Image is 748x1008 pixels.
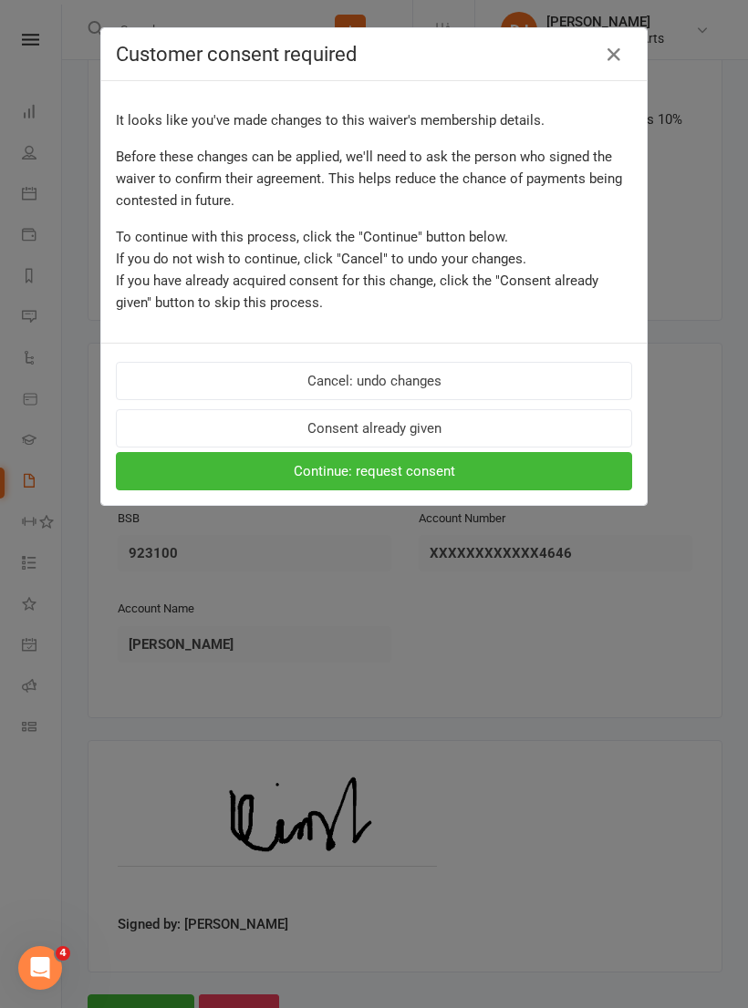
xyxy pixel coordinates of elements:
[116,273,598,311] span: If you have already acquired consent for this change, click the "Consent already given" button to...
[18,946,62,990] iframe: Intercom live chat
[116,362,632,400] button: Cancel: undo changes
[116,409,632,447] button: Consent already given
[56,946,70,961] span: 4
[116,43,357,66] span: Customer consent required
[116,109,632,131] p: It looks like you've made changes to this waiver's membership details.
[116,452,632,490] button: Continue: request consent
[116,146,632,211] p: Before these changes can be applied, we'll need to ask the person who signed the waiver to confir...
[599,40,629,69] button: Close
[116,226,632,314] p: To continue with this process, click the "Continue" button below. If you do not wish to continue,...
